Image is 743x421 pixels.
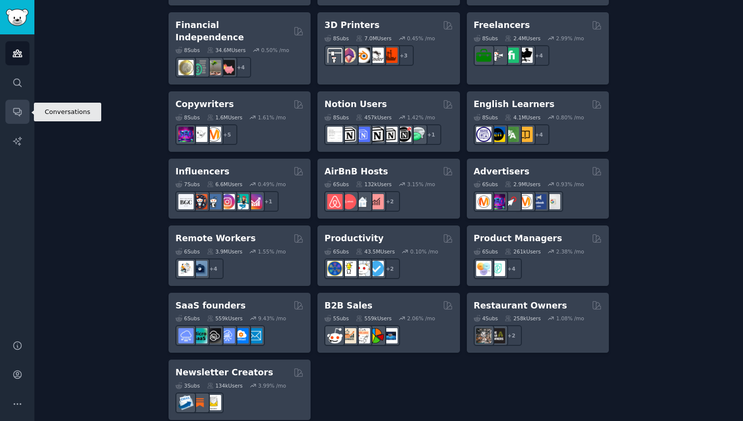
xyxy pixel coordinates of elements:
[206,328,221,343] img: NoCodeSaaS
[206,127,221,142] img: content_marketing
[490,194,505,209] img: SEO
[324,232,383,245] h2: Productivity
[207,181,243,188] div: 6.6M Users
[476,328,491,343] img: restaurantowners
[556,114,584,121] div: 0.80 % /mo
[476,261,491,276] img: ProductManagement
[175,315,200,322] div: 6 Sub s
[324,19,379,31] h2: 3D Printers
[175,248,200,255] div: 6 Sub s
[192,261,207,276] img: work
[217,124,237,145] div: + 5
[421,124,441,145] div: + 1
[341,261,356,276] img: lifehacks
[355,127,370,142] img: FreeNotionTemplates
[324,181,349,188] div: 6 Sub s
[175,114,200,121] div: 8 Sub s
[379,191,400,212] div: + 2
[175,181,200,188] div: 7 Sub s
[178,328,194,343] img: SaaS
[258,382,286,389] div: 3.99 % /mo
[327,48,343,63] img: 3Dprinting
[324,114,349,121] div: 8 Sub s
[369,328,384,343] img: B2BSales
[474,114,498,121] div: 8 Sub s
[192,127,207,142] img: KeepWriting
[175,47,200,54] div: 8 Sub s
[556,181,584,188] div: 0.93 % /mo
[327,194,343,209] img: airbnb_hosts
[504,48,519,63] img: Fiverr
[175,19,290,43] h2: Financial Independence
[501,258,522,279] div: + 4
[324,315,349,322] div: 5 Sub s
[220,194,235,209] img: InstagramMarketing
[207,47,246,54] div: 34.6M Users
[407,35,435,42] div: 0.45 % /mo
[341,127,356,142] img: notioncreations
[233,194,249,209] img: influencermarketing
[476,48,491,63] img: forhire
[175,98,234,111] h2: Copywriters
[505,114,541,121] div: 4.1M Users
[341,328,356,343] img: salestechniques
[327,127,343,142] img: Notiontemplates
[207,315,243,322] div: 559k Users
[192,60,207,75] img: FinancialPlanning
[504,194,519,209] img: PPC
[324,166,388,178] h2: AirBnB Hosts
[258,315,286,322] div: 9.43 % /mo
[474,232,562,245] h2: Product Managers
[178,395,194,410] img: Emailmarketing
[369,194,384,209] img: AirBnBInvesting
[369,48,384,63] img: ender3
[545,194,560,209] img: googleads
[203,258,224,279] div: + 4
[324,300,372,312] h2: B2B Sales
[258,248,286,255] div: 1.55 % /mo
[178,60,194,75] img: UKPersonalFinance
[382,48,398,63] img: FixMyPrint
[327,328,343,343] img: sales
[379,258,400,279] div: + 2
[207,382,243,389] div: 134k Users
[324,98,387,111] h2: Notion Users
[474,98,555,111] h2: English Learners
[396,127,411,142] img: BestNotionTemplates
[505,35,541,42] div: 2.4M Users
[261,47,289,54] div: 0.50 % /mo
[233,328,249,343] img: B2BSaaS
[220,60,235,75] img: fatFIRE
[556,315,584,322] div: 1.08 % /mo
[556,35,584,42] div: 2.99 % /mo
[505,248,541,255] div: 261k Users
[393,45,414,66] div: + 3
[178,127,194,142] img: SEO
[175,300,246,312] h2: SaaS founders
[206,60,221,75] img: Fire
[382,328,398,343] img: B_2_B_Selling_Tips
[356,35,392,42] div: 7.0M Users
[356,248,395,255] div: 43.5M Users
[490,127,505,142] img: EnglishLearning
[369,261,384,276] img: getdisciplined
[407,315,435,322] div: 2.06 % /mo
[175,166,229,178] h2: Influencers
[517,127,533,142] img: LearnEnglishOnReddit
[505,315,541,322] div: 258k Users
[258,181,286,188] div: 0.49 % /mo
[192,328,207,343] img: microsaas
[258,191,279,212] div: + 1
[324,35,349,42] div: 8 Sub s
[355,194,370,209] img: rentalproperties
[207,248,243,255] div: 3.9M Users
[355,48,370,63] img: blender
[192,395,207,410] img: Substack
[476,194,491,209] img: marketing
[407,114,435,121] div: 1.42 % /mo
[220,328,235,343] img: SaaSSales
[206,395,221,410] img: Newsletters
[517,194,533,209] img: advertising
[175,366,273,379] h2: Newsletter Creators
[529,124,549,145] div: + 4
